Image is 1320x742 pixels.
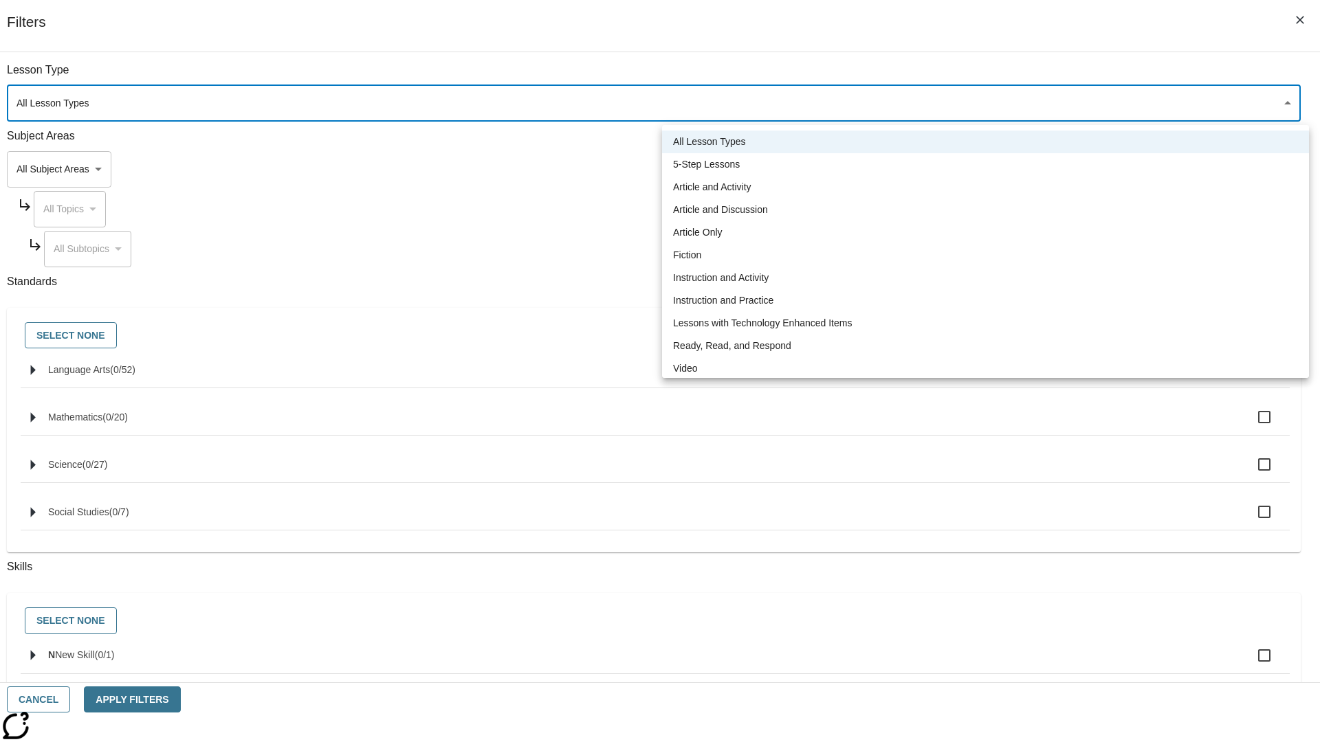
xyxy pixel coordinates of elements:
li: Lessons with Technology Enhanced Items [662,312,1309,335]
li: All Lesson Types [662,131,1309,153]
li: Fiction [662,244,1309,267]
li: Article and Activity [662,176,1309,199]
li: Video [662,357,1309,380]
li: Instruction and Activity [662,267,1309,289]
li: Instruction and Practice [662,289,1309,312]
li: Article Only [662,221,1309,244]
ul: Select a lesson type [662,125,1309,385]
li: Article and Discussion [662,199,1309,221]
li: 5-Step Lessons [662,153,1309,176]
li: Ready, Read, and Respond [662,335,1309,357]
